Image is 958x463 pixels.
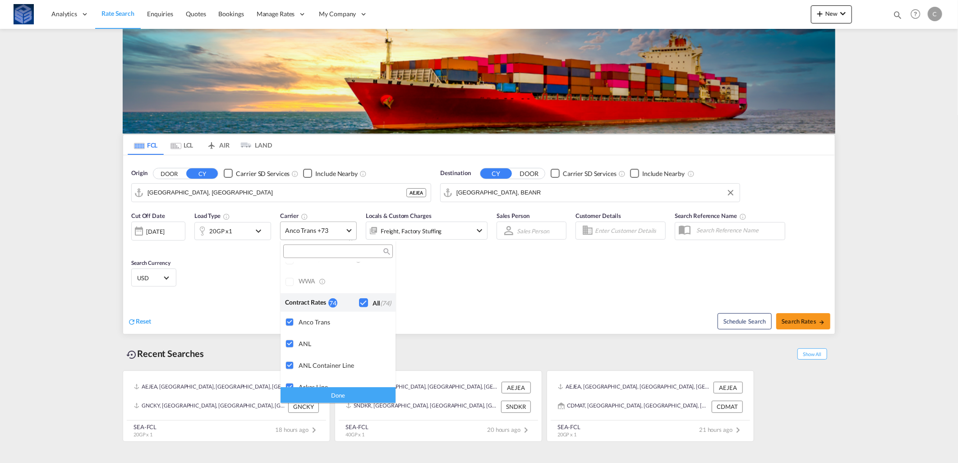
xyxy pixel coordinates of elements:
md-icon: icon-magnify [382,248,389,255]
div: ANL [299,340,388,347]
div: Arkas Line [299,383,388,391]
div: Anco Trans [299,318,388,326]
div: 74 [328,298,337,308]
div: All [373,299,391,308]
span: (74) [380,299,391,307]
div: Done [281,387,396,403]
div: Contract Rates [285,298,328,307]
md-checkbox: Checkbox No Ink [359,298,391,307]
div: ANL Container Line [299,361,388,369]
div: WWA [299,277,388,286]
md-icon: s18 icon-information-outline [319,278,327,286]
